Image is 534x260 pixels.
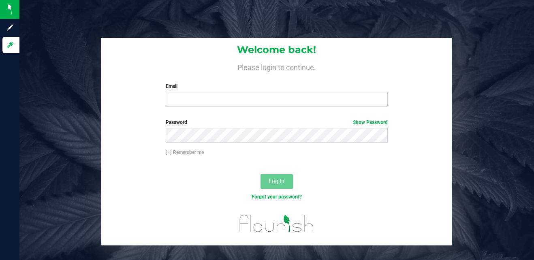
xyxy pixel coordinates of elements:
h4: Please login to continue. [101,62,453,71]
a: Show Password [353,119,388,125]
h1: Welcome back! [101,45,453,55]
label: Remember me [166,149,204,156]
a: Forgot your password? [252,194,302,200]
input: Remember me [166,150,171,156]
inline-svg: Log in [6,41,14,49]
span: Password [166,119,187,125]
button: Log In [261,174,293,189]
label: Email [166,83,388,90]
inline-svg: Sign up [6,23,14,32]
span: Log In [269,178,284,184]
img: flourish_logo.svg [233,209,321,238]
